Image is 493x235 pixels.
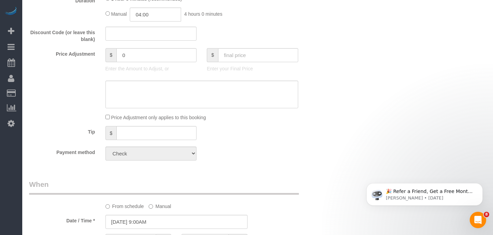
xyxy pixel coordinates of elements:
input: Manual [149,204,153,209]
img: Automaid Logo [4,7,18,16]
iframe: Intercom notifications message [356,169,493,217]
span: $ [207,48,218,62]
label: Price Adjustment [24,48,100,57]
input: From schedule [105,204,110,209]
iframe: Intercom live chat [470,212,486,228]
input: final price [218,48,298,62]
span: $ [105,48,117,62]
label: Payment method [24,147,100,156]
span: 4 hours 0 minutes [184,11,222,17]
label: From schedule [105,201,144,210]
span: 8 [484,212,489,217]
p: Enter the Amount to Adjust, or [105,65,197,72]
span: Price Adjustment only applies to this booking [111,115,206,120]
legend: When [29,179,299,195]
input: MM/DD/YYYY HH:MM [105,215,248,229]
p: Enter your Final Price [207,65,298,72]
label: Manual [149,201,171,210]
label: Discount Code (or leave this blank) [24,27,100,43]
label: Date / Time * [24,215,100,224]
span: $ [105,126,117,140]
label: Tip [24,126,100,135]
span: Manual [111,11,127,17]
